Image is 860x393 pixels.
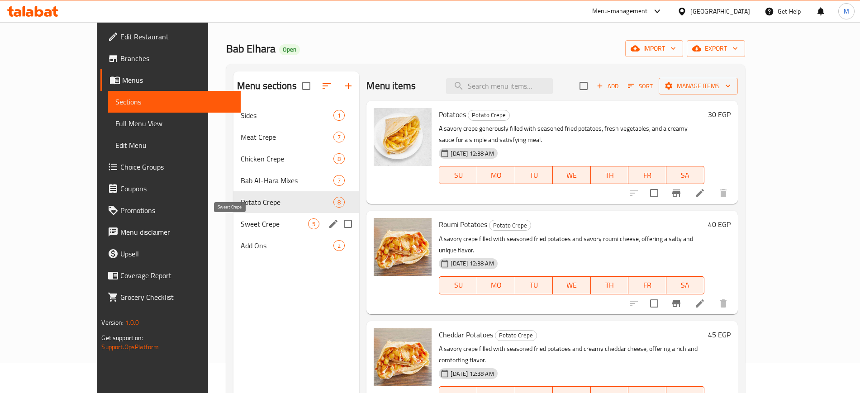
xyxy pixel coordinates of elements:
[374,108,432,166] img: Potatoes
[713,293,734,314] button: delete
[481,279,512,292] span: MO
[120,292,233,303] span: Grocery Checklist
[632,279,663,292] span: FR
[477,276,515,294] button: MO
[241,240,334,251] span: Add Ons
[337,75,359,97] button: Add section
[120,161,233,172] span: Choice Groups
[628,166,666,184] button: FR
[515,276,553,294] button: TU
[439,343,704,366] p: A savory crepe filled with seasoned fried potatoes and creamy cheddar cheese, offering a rich and...
[694,298,705,309] a: Edit menu item
[226,38,276,59] span: Bab Elhara
[115,140,233,151] span: Edit Menu
[334,133,344,142] span: 7
[241,153,334,164] div: Chicken Crepe
[308,218,319,229] div: items
[593,79,622,93] button: Add
[670,169,701,182] span: SA
[120,183,233,194] span: Coupons
[233,170,360,191] div: Bab Al-Hara Mixes7
[120,205,233,216] span: Promotions
[446,78,553,94] input: search
[333,110,345,121] div: items
[374,328,432,386] img: Cheddar Potatoes
[439,218,487,231] span: Roumi Potatoes
[366,79,416,93] h2: Menu items
[556,279,587,292] span: WE
[628,276,666,294] button: FR
[439,328,493,341] span: Cheddar Potatoes
[241,132,334,142] span: Meat Crepe
[439,108,466,121] span: Potatoes
[447,369,497,378] span: [DATE] 12:38 AM
[447,149,497,158] span: [DATE] 12:38 AM
[708,328,731,341] h6: 45 EGP
[120,53,233,64] span: Branches
[101,317,124,328] span: Version:
[108,91,240,113] a: Sections
[477,166,515,184] button: MO
[670,279,701,292] span: SA
[489,220,531,231] span: Potato Crepe
[100,199,240,221] a: Promotions
[316,75,337,97] span: Sort sections
[665,293,687,314] button: Branch-specific-item
[108,134,240,156] a: Edit Menu
[233,235,360,256] div: Add Ons2
[241,218,309,229] span: Sweet Crepe
[645,294,664,313] span: Select to update
[594,279,625,292] span: TH
[645,184,664,203] span: Select to update
[122,75,233,85] span: Menus
[625,40,683,57] button: import
[100,178,240,199] a: Coupons
[632,169,663,182] span: FR
[233,104,360,126] div: Sides1
[101,332,143,344] span: Get support on:
[593,79,622,93] span: Add item
[100,156,240,178] a: Choice Groups
[443,279,473,292] span: SU
[297,76,316,95] span: Select all sections
[334,198,344,207] span: 8
[125,317,139,328] span: 1.0.0
[100,69,240,91] a: Menus
[333,175,345,186] div: items
[495,330,537,341] span: Potato Crepe
[591,276,629,294] button: TH
[100,243,240,265] a: Upsell
[666,166,704,184] button: SA
[334,111,344,120] span: 1
[666,276,704,294] button: SA
[327,217,340,231] button: edit
[241,175,334,186] span: Bab Al-Hara Mixes
[439,276,477,294] button: SU
[233,101,360,260] nav: Menu sections
[468,110,510,121] div: Potato Crepe
[666,80,731,92] span: Manage items
[101,341,159,353] a: Support.OpsPlatform
[333,132,345,142] div: items
[309,220,319,228] span: 5
[556,169,587,182] span: WE
[334,155,344,163] span: 8
[481,169,512,182] span: MO
[519,169,550,182] span: TU
[100,265,240,286] a: Coverage Report
[241,110,334,121] span: Sides
[241,197,334,208] span: Potato Crepe
[439,233,704,256] p: A savory crepe filled with seasoned fried potatoes and savory roumi cheese, offering a salty and ...
[108,113,240,134] a: Full Menu View
[519,279,550,292] span: TU
[100,221,240,243] a: Menu disclaimer
[708,108,731,121] h6: 30 EGP
[233,126,360,148] div: Meat Crepe7
[100,47,240,69] a: Branches
[694,188,705,199] a: Edit menu item
[694,43,738,54] span: export
[659,78,738,95] button: Manage items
